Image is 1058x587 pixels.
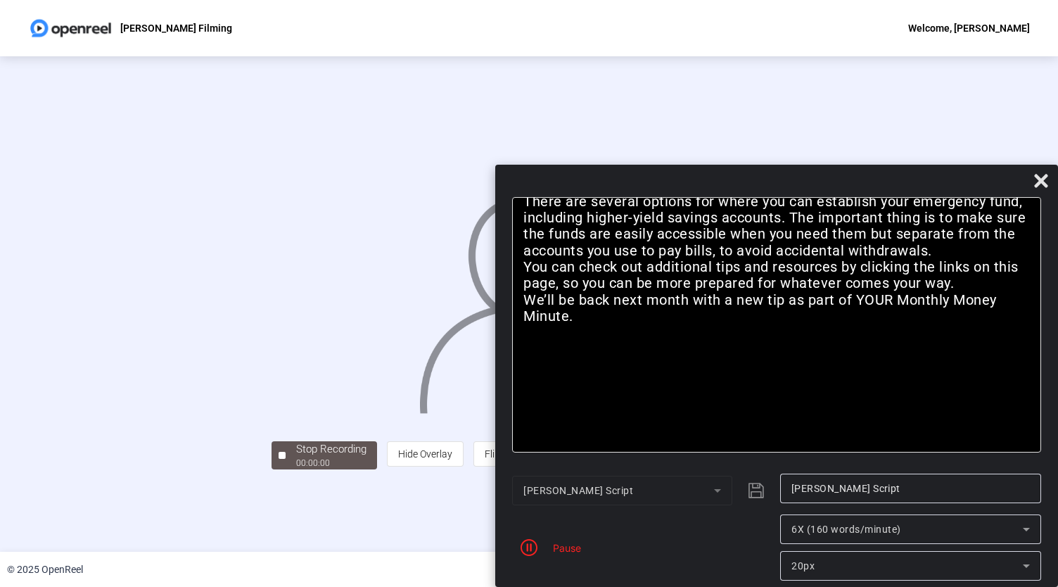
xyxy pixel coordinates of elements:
[28,14,113,42] img: OpenReel logo
[791,560,815,572] span: 20px
[7,562,83,577] div: © 2025 OpenReel
[296,441,367,457] div: Stop Recording
[791,480,1030,497] input: Title
[485,448,537,460] span: Flip Camera
[296,457,367,469] div: 00:00:00
[791,524,901,535] span: 6X (160 words/minute)
[546,541,581,555] div: Pause
[418,182,641,413] img: overlay
[120,20,232,37] p: [PERSON_NAME] Filming
[523,292,1030,325] p: We’ll be back next month with a new tip as part of YOUR Monthly Money Minute.
[398,448,452,460] span: Hide Overlay
[908,20,1030,37] div: Welcome, [PERSON_NAME]
[523,194,1030,260] p: There are several options for where you can establish your emergency fund, including higher-yield...
[523,259,1030,292] p: You can check out additional tips and resources by clicking the links on this page, so you can be...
